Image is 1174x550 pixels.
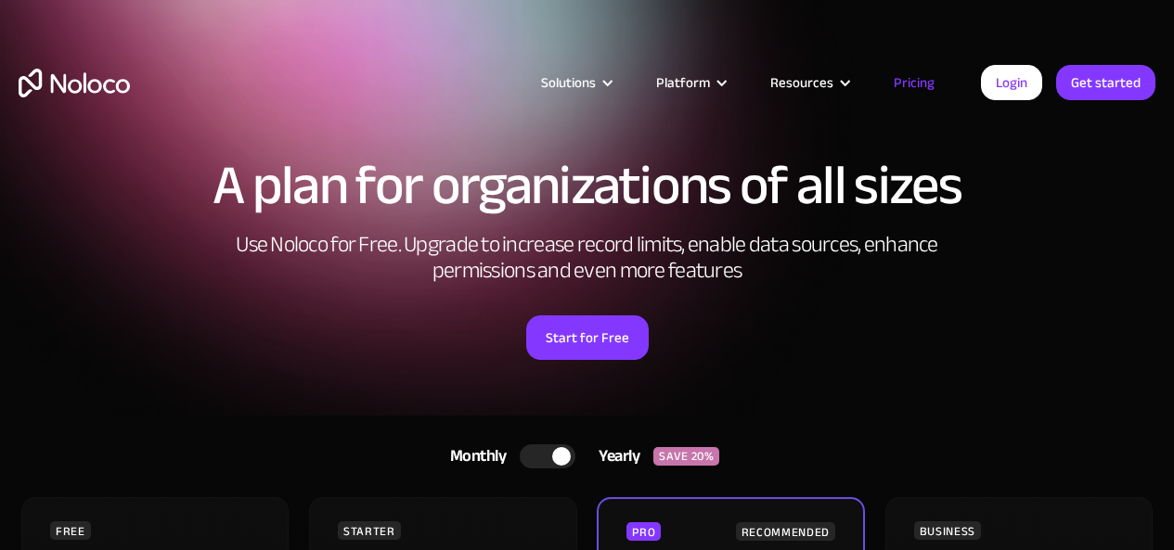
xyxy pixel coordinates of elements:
div: BUSINESS [914,521,981,540]
div: Resources [747,70,871,95]
div: Platform [633,70,747,95]
div: STARTER [338,521,400,540]
div: SAVE 20% [653,447,719,466]
div: Solutions [518,70,633,95]
a: Login [981,65,1042,100]
a: home [19,69,130,97]
div: Yearly [575,442,653,470]
div: Platform [656,70,710,95]
a: Get started [1056,65,1155,100]
h2: Use Noloco for Free. Upgrade to increase record limits, enable data sources, enhance permissions ... [216,232,959,284]
a: Start for Free [526,315,649,360]
div: RECOMMENDED [736,522,835,541]
div: Solutions [541,70,596,95]
div: Resources [770,70,833,95]
div: PRO [626,522,661,541]
h1: A plan for organizations of all sizes [19,158,1155,213]
a: Pricing [871,70,958,95]
div: Monthly [427,442,521,470]
div: FREE [50,521,91,540]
